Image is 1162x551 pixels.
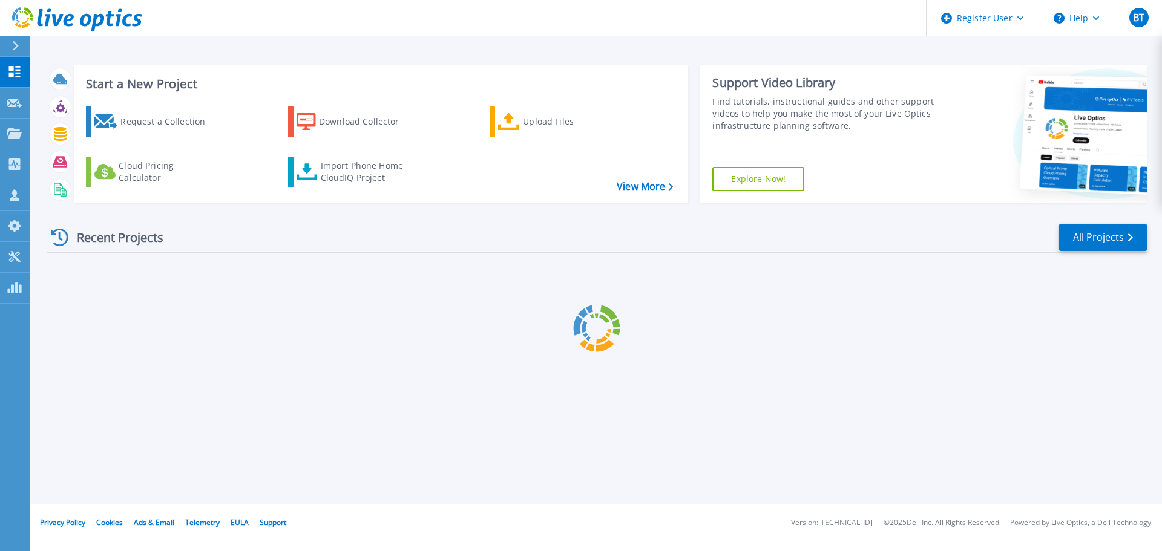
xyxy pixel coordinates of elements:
a: Upload Files [490,106,625,137]
a: Cloud Pricing Calculator [86,157,221,187]
div: Request a Collection [120,109,217,134]
li: Version: [TECHNICAL_ID] [791,519,873,527]
li: Powered by Live Optics, a Dell Technology [1010,519,1151,527]
a: All Projects [1059,224,1147,251]
a: Request a Collection [86,106,221,137]
a: Telemetry [185,517,220,527]
a: Download Collector [288,106,423,137]
div: Upload Files [523,109,620,134]
a: Privacy Policy [40,517,85,527]
div: Find tutorials, instructional guides and other support videos to help you make the most of your L... [712,96,940,132]
li: © 2025 Dell Inc. All Rights Reserved [884,519,999,527]
a: EULA [231,517,249,527]
div: Recent Projects [47,223,180,252]
span: BT [1133,13,1144,22]
a: Explore Now! [712,167,804,191]
div: Cloud Pricing Calculator [119,160,215,184]
a: Cookies [96,517,123,527]
div: Import Phone Home CloudIQ Project [321,160,415,184]
a: Ads & Email [134,517,174,527]
a: Support [260,517,286,527]
div: Download Collector [319,109,416,134]
a: View More [617,181,673,192]
div: Support Video Library [712,75,940,91]
h3: Start a New Project [86,77,673,91]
